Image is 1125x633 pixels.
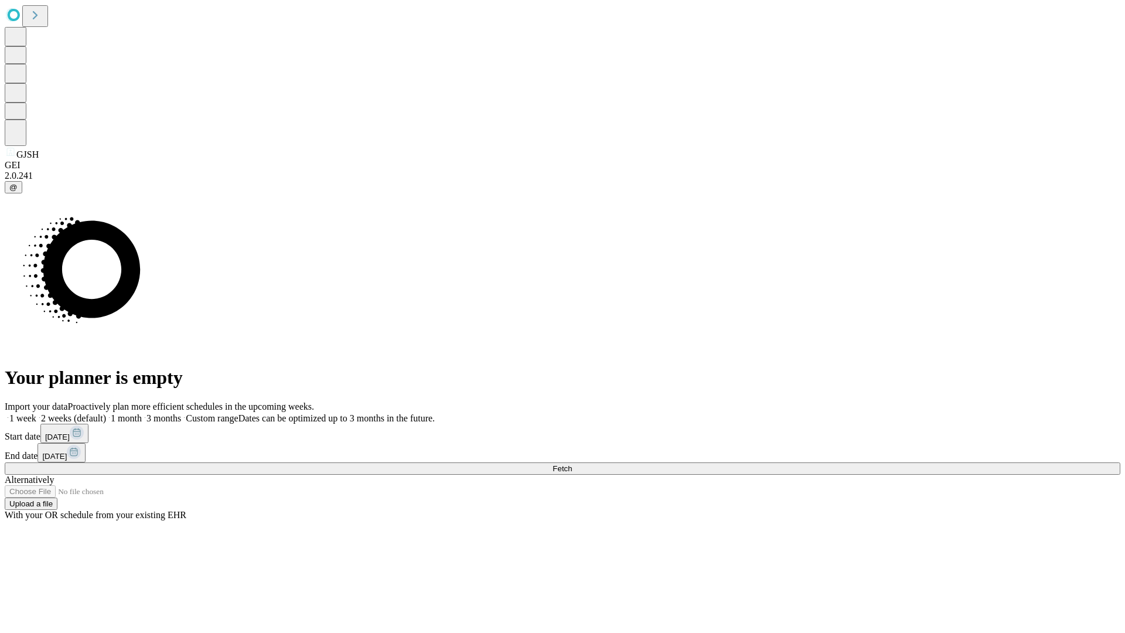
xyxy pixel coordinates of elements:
div: Start date [5,424,1120,443]
span: Dates can be optimized up to 3 months in the future. [238,413,435,423]
span: 2 weeks (default) [41,413,106,423]
button: @ [5,181,22,193]
span: [DATE] [45,433,70,441]
span: 3 months [146,413,181,423]
span: Proactively plan more efficient schedules in the upcoming weeks. [68,401,314,411]
span: Fetch [553,464,572,473]
div: End date [5,443,1120,462]
h1: Your planner is empty [5,367,1120,389]
span: [DATE] [42,452,67,461]
span: With your OR schedule from your existing EHR [5,510,186,520]
span: Alternatively [5,475,54,485]
div: GEI [5,160,1120,171]
button: [DATE] [37,443,86,462]
span: GJSH [16,149,39,159]
span: 1 month [111,413,142,423]
span: Custom range [186,413,238,423]
span: @ [9,183,18,192]
button: [DATE] [40,424,88,443]
button: Upload a file [5,498,57,510]
button: Fetch [5,462,1120,475]
span: 1 week [9,413,36,423]
span: Import your data [5,401,68,411]
div: 2.0.241 [5,171,1120,181]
